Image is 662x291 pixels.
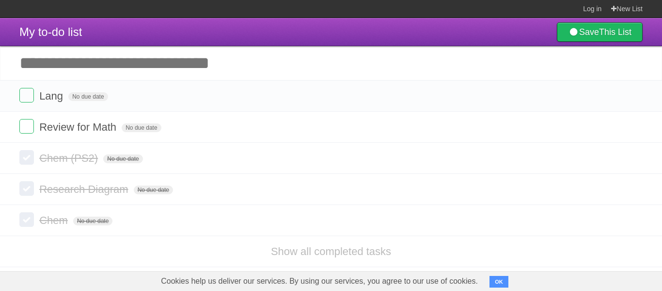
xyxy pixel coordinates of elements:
b: This List [599,27,631,37]
label: Done [19,212,34,227]
label: Done [19,119,34,134]
span: No due date [134,186,173,194]
label: Done [19,150,34,165]
span: Lang [39,90,65,102]
span: Cookies help us deliver our services. By using our services, you agree to our use of cookies. [151,272,488,291]
span: Research Diagram [39,183,130,195]
span: Chem [39,214,70,226]
span: No due date [73,217,112,225]
label: Done [19,181,34,196]
label: Done [19,88,34,103]
span: No due date [103,154,142,163]
a: Show all completed tasks [271,245,391,257]
a: SaveThis List [557,22,643,42]
span: No due date [68,92,108,101]
button: OK [489,276,508,288]
span: Review for Math [39,121,119,133]
span: Chem (PS2) [39,152,100,164]
span: My to-do list [19,25,82,38]
span: No due date [122,123,161,132]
